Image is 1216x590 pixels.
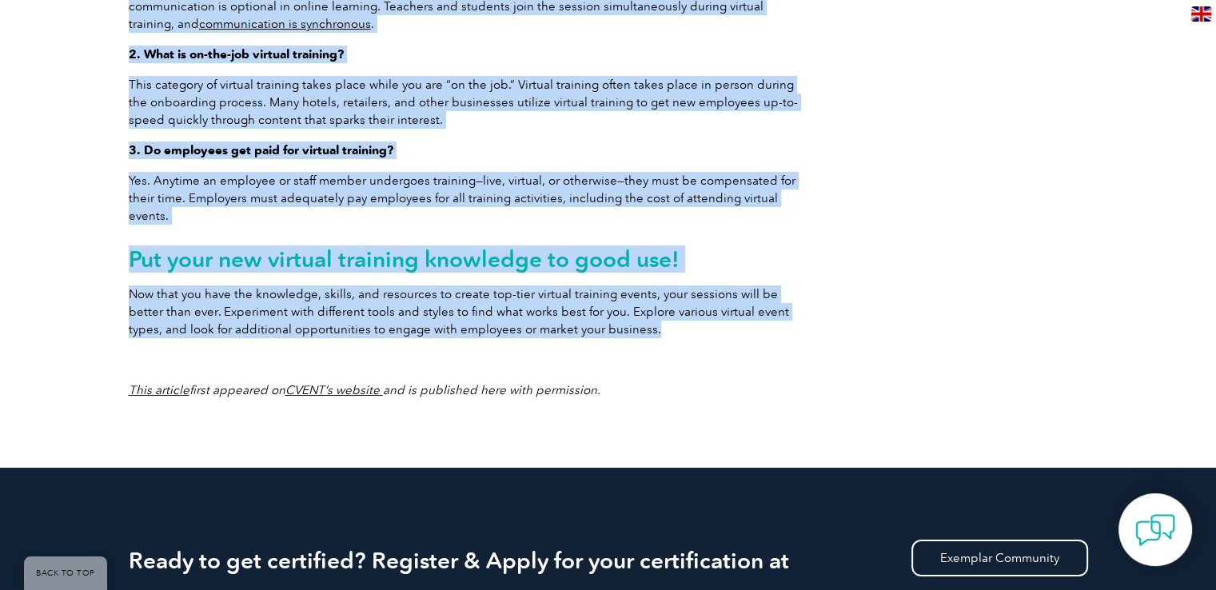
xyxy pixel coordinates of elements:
a: BACK TO TOP [24,556,107,590]
strong: 3. Do employees get paid for virtual training? [129,143,393,157]
a: This article [129,383,189,397]
p: Now that you have the knowledge, skills, and resources to create top-tier virtual training events... [129,285,800,338]
a: communication is synchronous [199,17,371,31]
em: first appeared on and is published here with permission. [189,383,600,397]
p: Yes. Anytime an employee or staff member undergoes training—live, virtual, or otherwise—they must... [129,172,800,225]
h2: Ready to get certified? Register & Apply for your certification at [129,548,1088,573]
a: CVENT’s website [285,383,380,397]
img: en [1191,6,1211,22]
p: This category of virtual training takes place while you are “on the job.” Virtual training often ... [129,76,800,129]
h2: Put your new virtual training knowledge to good use! [129,246,800,272]
strong: 2. What is on-the-job virtual training? [129,47,344,62]
a: Exemplar Community [911,540,1088,576]
img: contact-chat.png [1135,510,1175,550]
